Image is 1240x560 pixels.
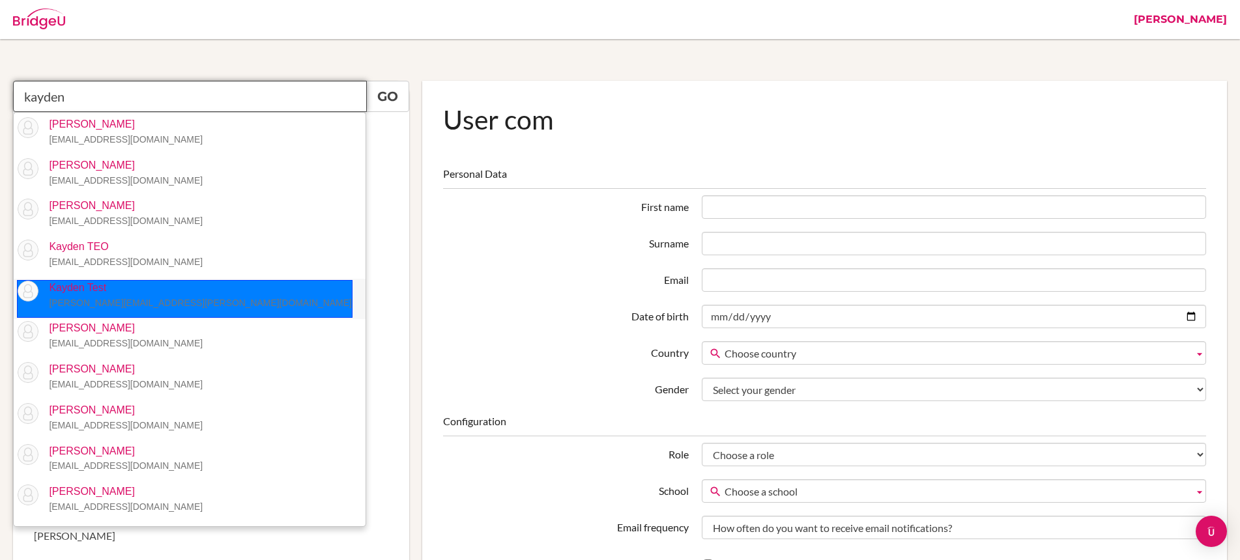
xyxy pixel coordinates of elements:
small: [PERSON_NAME][EMAIL_ADDRESS][PERSON_NAME][DOMAIN_NAME] [49,298,351,308]
span: Choose country [725,342,1189,365]
label: First name [437,195,695,215]
p: [PERSON_NAME] [38,362,203,392]
small: [EMAIL_ADDRESS][DOMAIN_NAME] [49,175,203,186]
label: Gender [437,378,695,397]
div: Open Intercom Messenger [1196,516,1227,547]
img: thumb_default-9baad8e6c595f6d87dbccf3bc005204999cb094ff98a76d4c88bb8097aa52fd3.png [18,240,38,260]
img: thumb_default-9baad8e6c595f6d87dbccf3bc005204999cb094ff98a76d4c88bb8097aa52fd3.png [18,199,38,219]
label: Surname [437,232,695,251]
label: Country [437,341,695,361]
p: [PERSON_NAME] [38,117,203,147]
small: [EMAIL_ADDRESS][DOMAIN_NAME] [49,460,203,471]
small: [EMAIL_ADDRESS][DOMAIN_NAME] [49,134,203,145]
img: thumb_default-9baad8e6c595f6d87dbccf3bc005204999cb094ff98a76d4c88bb8097aa52fd3.png [18,484,38,505]
label: Role [437,443,695,462]
h1: User com [443,102,1206,137]
p: Kayden Test [38,281,351,311]
img: thumb_default-9baad8e6c595f6d87dbccf3bc005204999cb094ff98a76d4c88bb8097aa52fd3.png [18,403,38,424]
img: thumb_default-9baad8e6c595f6d87dbccf3bc005204999cb094ff98a76d4c88bb8097aa52fd3.png [18,444,38,465]
input: Quicksearch user [13,81,367,112]
img: thumb_default-9baad8e6c595f6d87dbccf3bc005204999cb094ff98a76d4c88bb8097aa52fd3.png [18,158,38,179]
small: [EMAIL_ADDRESS][DOMAIN_NAME] [49,420,203,430]
small: [EMAIL_ADDRESS][DOMAIN_NAME] [49,257,203,267]
img: thumb_default-9baad8e6c595f6d87dbccf3bc005204999cb094ff98a76d4c88bb8097aa52fd3.png [18,362,38,383]
img: thumb_default-9baad8e6c595f6d87dbccf3bc005204999cb094ff98a76d4c88bb8097aa52fd3.png [18,321,38,342]
small: [EMAIL_ADDRESS][DOMAIN_NAME] [49,501,203,512]
p: [PERSON_NAME] [38,484,203,514]
small: [EMAIL_ADDRESS][DOMAIN_NAME] [49,338,203,348]
p: [PERSON_NAME] [38,321,203,351]
img: thumb_default-9baad8e6c595f6d87dbccf3bc005204999cb094ff98a76d4c88bb8097aa52fd3.png [18,281,38,301]
label: Date of birth [437,305,695,324]
img: thumb_default-9baad8e6c595f6d87dbccf3bc005204999cb094ff98a76d4c88bb8097aa52fd3.png [18,117,38,138]
img: Bridge-U [13,8,65,29]
p: [PERSON_NAME] [38,444,203,474]
label: Email [437,268,695,288]
span: Choose a school [725,480,1189,503]
label: Email frequency [437,516,695,535]
p: Kayden TEO [38,240,203,270]
p: [PERSON_NAME] [38,199,203,229]
a: Go [366,81,409,112]
p: [PERSON_NAME] [38,403,203,433]
a: New User [13,112,409,169]
small: [EMAIL_ADDRESS][DOMAIN_NAME] [49,379,203,389]
small: [EMAIL_ADDRESS][DOMAIN_NAME] [49,216,203,226]
label: School [437,479,695,499]
legend: Configuration [443,414,1206,436]
legend: Personal Data [443,167,1206,189]
p: [PERSON_NAME] [38,158,203,188]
